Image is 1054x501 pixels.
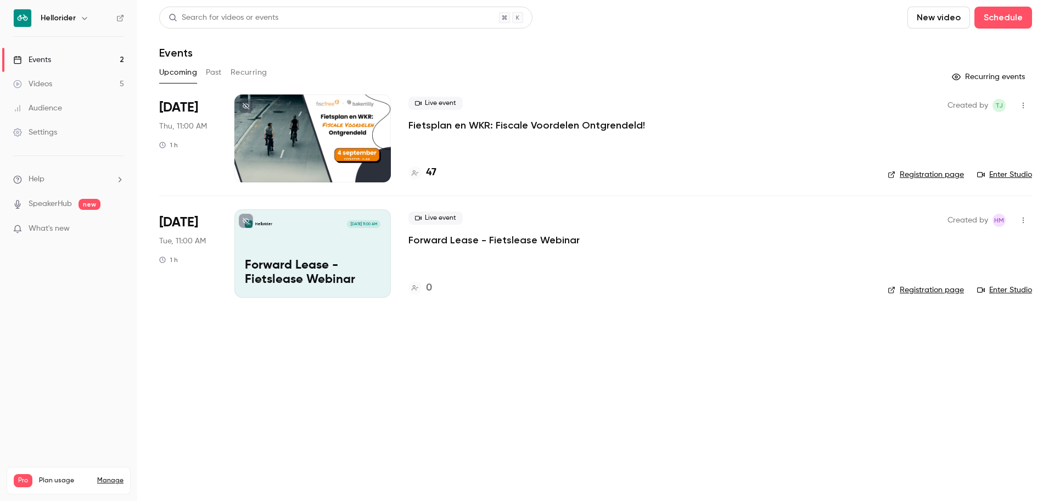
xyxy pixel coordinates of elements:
span: TJ [995,99,1003,112]
span: HM [994,214,1004,227]
span: Pro [14,474,32,487]
div: Settings [13,127,57,138]
a: Enter Studio [977,285,1032,296]
div: 1 h [159,141,178,149]
p: Forward Lease - Fietslease Webinar [245,259,380,287]
a: SpeakerHub [29,198,72,210]
a: Manage [97,476,124,485]
a: 47 [408,165,436,180]
span: What's new [29,223,70,235]
a: Registration page [888,285,964,296]
div: 1 h [159,255,178,264]
a: Forward Lease - Fietslease WebinarHellorider[DATE] 11:00 AMForward Lease - Fietslease Webinar [234,209,391,297]
h4: 47 [426,165,436,180]
a: 0 [408,281,432,296]
button: New video [907,7,970,29]
img: Hellorider [14,9,31,27]
span: Created by [948,214,988,227]
h4: 0 [426,281,432,296]
span: new [79,199,100,210]
p: Hellorider [255,221,272,227]
a: Fietsplan en WKR: Fiscale Voordelen Ontgrendeld! [408,119,645,132]
div: Search for videos or events [169,12,278,24]
div: Sep 4 Thu, 11:00 AM (Europe/Amsterdam) [159,94,217,182]
span: Toon Jongerius [993,99,1006,112]
span: Created by [948,99,988,112]
button: Past [206,64,222,81]
div: Videos [13,79,52,90]
span: Thu, 11:00 AM [159,121,207,132]
a: Enter Studio [977,169,1032,180]
span: [DATE] [159,214,198,231]
span: Tue, 11:00 AM [159,236,206,247]
span: Live event [408,97,463,110]
button: Schedule [974,7,1032,29]
button: Recurring [231,64,267,81]
button: Upcoming [159,64,197,81]
div: Events [13,54,51,65]
span: Live event [408,211,463,225]
span: Heleen Mostert [993,214,1006,227]
span: [DATE] 11:00 AM [347,220,380,228]
a: Registration page [888,169,964,180]
span: Help [29,174,44,185]
h6: Hellorider [41,13,76,24]
span: Plan usage [39,476,91,485]
div: Audience [13,103,62,114]
li: help-dropdown-opener [13,174,124,185]
a: Forward Lease - Fietslease Webinar [408,233,580,247]
span: [DATE] [159,99,198,116]
div: Sep 30 Tue, 11:00 AM (Europe/Amsterdam) [159,209,217,297]
h1: Events [159,46,193,59]
button: Recurring events [947,68,1032,86]
iframe: Noticeable Trigger [111,224,124,234]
